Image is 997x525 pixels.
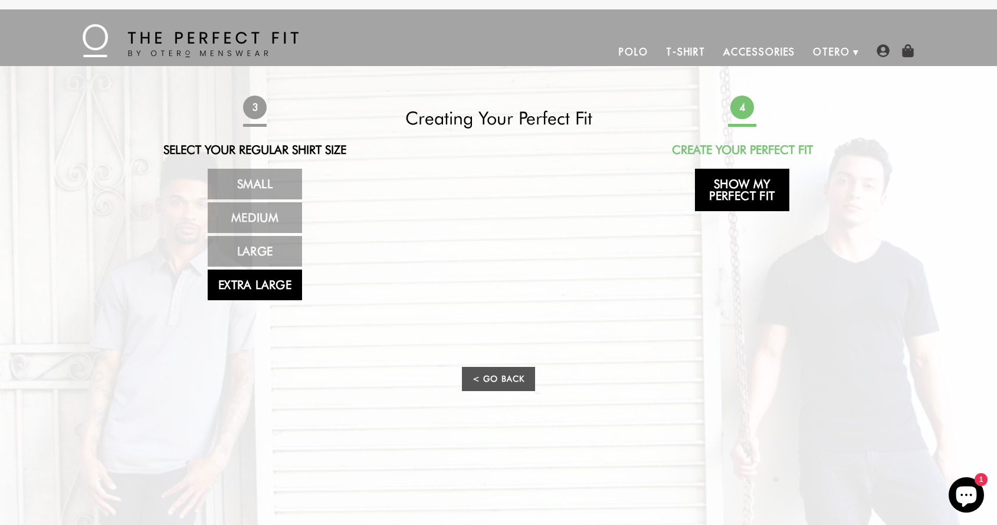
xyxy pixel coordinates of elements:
a: Small [208,169,302,199]
a: Show My Perfect Fit [695,169,789,211]
img: The Perfect Fit - by Otero Menswear - Logo [83,24,299,57]
h2: Creating Your Perfect Fit [394,107,603,129]
img: shopping-bag-icon.png [901,44,914,57]
a: Large [208,236,302,267]
a: T-Shirt [657,38,714,66]
h2: Select Your Regular Shirt Size [150,143,359,157]
img: user-account-icon.png [877,44,890,57]
span: 3 [241,94,268,120]
a: Otero [804,38,859,66]
span: 4 [729,94,755,120]
h2: Create Your Perfect Fit [638,143,847,157]
inbox-online-store-chat: Shopify online store chat [945,477,988,516]
a: Polo [610,38,657,66]
a: Medium [208,202,302,233]
a: Accessories [714,38,804,66]
a: Extra Large [208,270,302,300]
a: < Go Back [462,367,535,391]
